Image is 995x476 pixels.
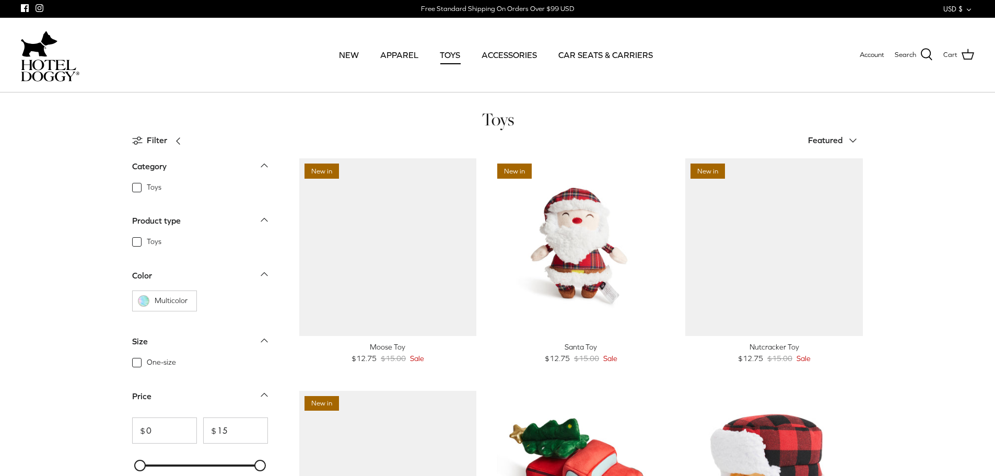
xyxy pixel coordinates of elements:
[860,51,884,59] span: Account
[690,396,728,411] span: 15% off
[895,48,933,62] a: Search
[155,296,191,306] span: Multicolor
[132,158,268,182] a: Category
[203,417,268,444] input: To
[767,353,792,364] span: $15.00
[132,214,181,228] div: Product type
[21,28,79,82] a: hoteldoggycom
[603,353,617,364] span: Sale
[132,269,152,283] div: Color
[943,48,974,62] a: Cart
[860,50,884,61] a: Account
[36,4,43,12] a: Instagram
[430,37,470,73] a: TOYS
[943,50,957,61] span: Cart
[492,158,670,336] a: Santa Toy
[132,108,863,131] h1: Toys
[549,37,662,73] a: CAR SEATS & CARRIERS
[147,134,167,147] span: Filter
[330,37,368,73] a: NEW
[299,341,477,353] div: Moose Toy
[132,213,268,236] a: Product type
[132,390,151,403] div: Price
[132,388,268,411] a: Price
[472,37,546,73] a: ACCESSORIES
[155,37,837,73] div: Primary navigation
[132,333,268,357] a: Size
[305,164,339,179] span: New in
[492,341,670,353] div: Santa Toy
[738,353,763,364] span: $12.75
[147,237,161,247] span: Toys
[574,353,599,364] span: $15.00
[305,396,339,411] span: New in
[132,417,197,444] input: From
[410,353,424,364] span: Sale
[690,164,725,179] span: New in
[147,182,161,193] span: Toys
[132,335,148,349] div: Size
[133,426,145,435] span: $
[132,267,268,291] a: Color
[204,426,216,435] span: $
[132,160,167,173] div: Category
[685,158,863,336] a: Nutcracker Toy
[685,341,863,353] div: Nutcracker Toy
[132,128,188,153] a: Filter
[808,135,842,145] span: Featured
[21,60,79,82] img: hoteldoggycom
[352,353,377,364] span: $12.75
[21,4,29,12] a: Facebook
[685,341,863,365] a: Nutcracker Toy $12.75 $15.00 Sale
[21,28,57,60] img: dog-icon.svg
[147,357,176,368] span: One-size
[808,129,863,152] button: Featured
[545,353,570,364] span: $12.75
[421,1,574,17] a: Free Standard Shipping On Orders Over $99 USD
[421,4,574,14] div: Free Standard Shipping On Orders Over $99 USD
[299,158,477,336] a: Moose Toy
[797,353,811,364] span: Sale
[895,50,916,61] span: Search
[497,164,532,179] span: New in
[492,341,670,365] a: Santa Toy $12.75 $15.00 Sale
[381,353,406,364] span: $15.00
[497,396,534,411] span: 15% off
[299,341,477,365] a: Moose Toy $12.75 $15.00 Sale
[371,37,428,73] a: APPAREL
